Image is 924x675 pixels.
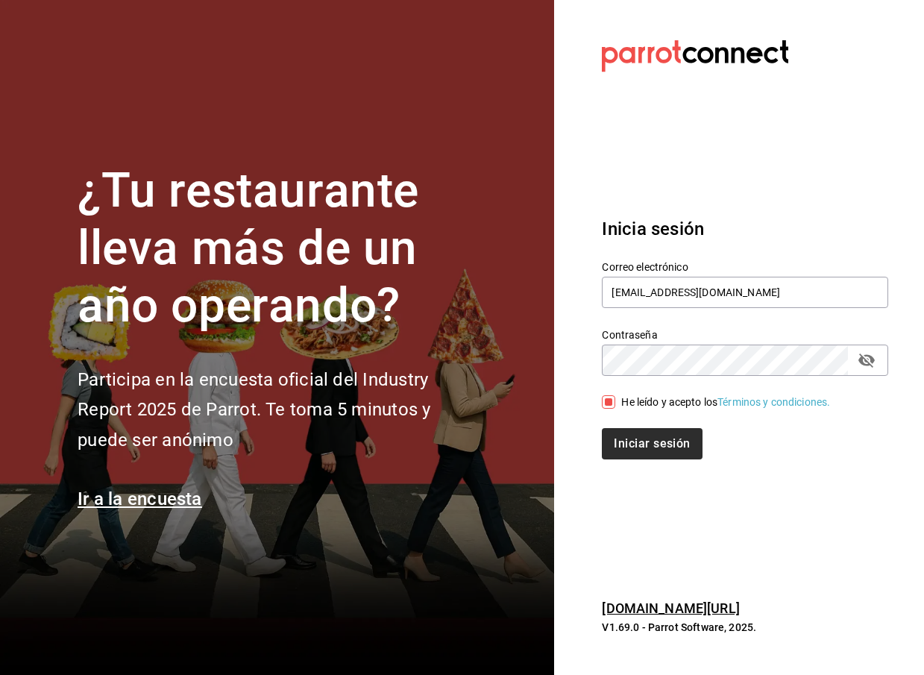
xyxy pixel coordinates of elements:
button: Iniciar sesión [602,428,702,459]
label: Contraseña [602,330,888,340]
h3: Inicia sesión [602,216,888,242]
h1: ¿Tu restaurante lleva más de un año operando? [78,163,480,334]
button: passwordField [854,348,879,373]
p: V1.69.0 - Parrot Software, 2025. [602,620,888,635]
input: Ingresa tu correo electrónico [602,277,888,308]
a: Ir a la encuesta [78,489,202,509]
label: Correo electrónico [602,262,888,272]
h2: Participa en la encuesta oficial del Industry Report 2025 de Parrot. Te toma 5 minutos y puede se... [78,365,480,456]
div: He leído y acepto los [621,395,830,410]
a: Términos y condiciones. [717,396,830,408]
a: [DOMAIN_NAME][URL] [602,600,739,616]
